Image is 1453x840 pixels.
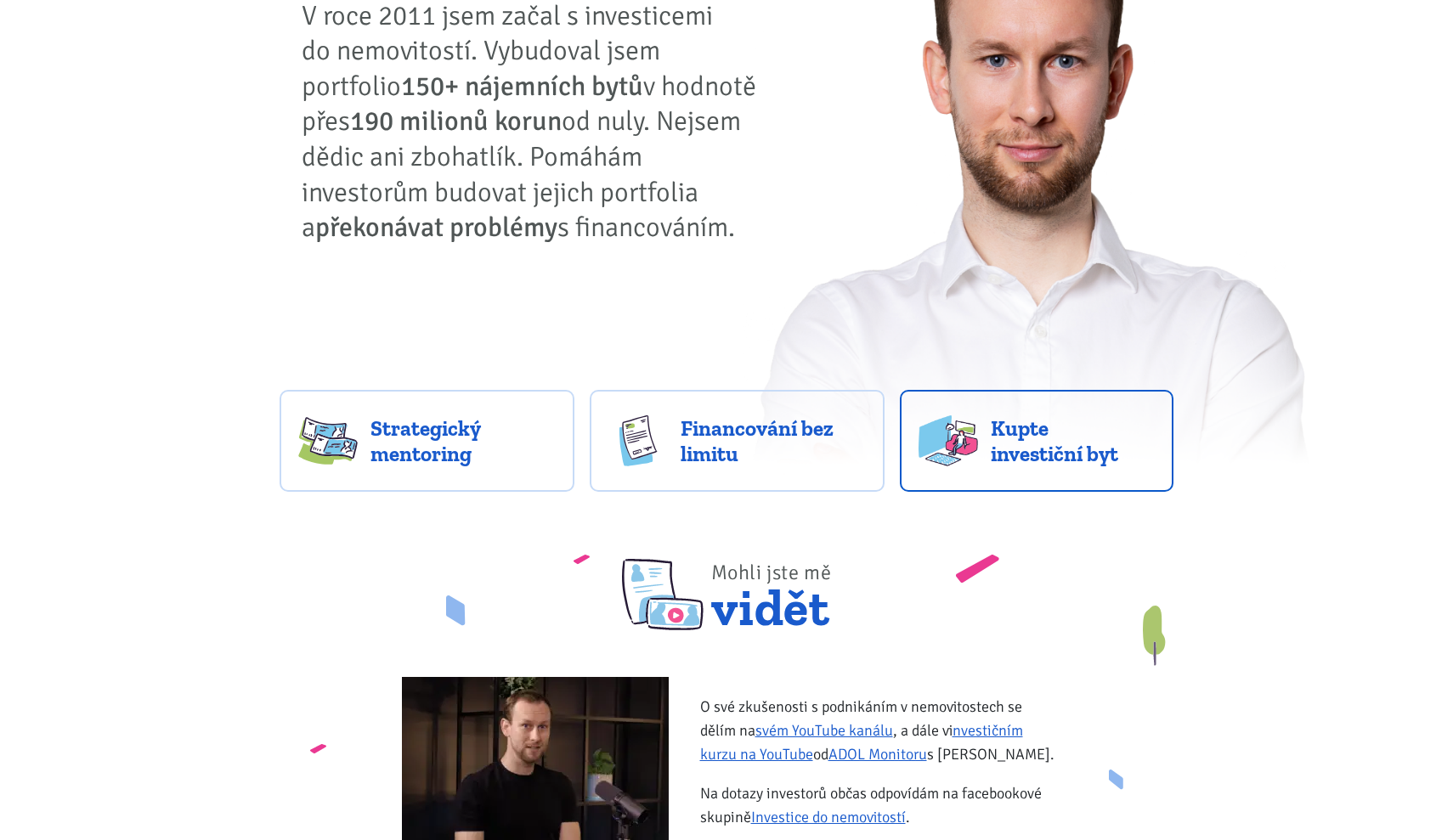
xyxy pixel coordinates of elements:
p: Na dotazy investorů občas odpovídám na facebookové skupině . [700,781,1060,829]
span: Kupte investiční byt [991,415,1156,466]
p: O své zkušenosti s podnikáním v nemovitostech se dělím na , a dále v od s [PERSON_NAME]. [700,695,1060,766]
strong: překonávat problémy [315,211,557,244]
a: Kupte investiční byt [900,390,1174,492]
span: vidět [711,538,832,630]
img: flats [919,415,978,466]
a: Investice do nemovitostí [751,808,906,826]
a: svém YouTube kanálu [755,721,893,740]
a: Financování bez limitu [590,390,885,492]
a: ADOL Monitoru [828,745,927,764]
span: Strategický mentoring [370,415,556,466]
a: Strategický mentoring [280,390,574,492]
strong: 150+ nájemních bytů [401,70,643,103]
strong: 190 milionů korun [350,104,562,138]
img: finance [608,415,668,466]
span: Mohli jste mě [711,560,832,585]
img: strategy [298,415,358,466]
span: Financování bez limitu [681,415,866,466]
